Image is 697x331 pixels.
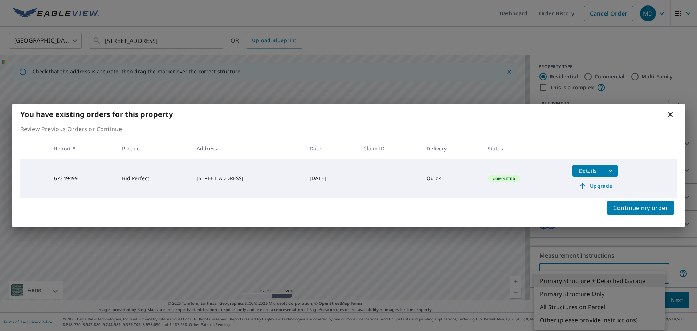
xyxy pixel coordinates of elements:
[577,182,614,190] span: Upgrade
[116,159,191,198] td: Bid Perfect
[482,138,567,159] th: Status
[304,138,358,159] th: Date
[613,203,668,213] span: Continue my order
[603,165,618,177] button: filesDropdownBtn-67349499
[572,165,603,177] button: detailsBtn-67349499
[20,125,677,133] p: Review Previous Orders or Continue
[116,138,191,159] th: Product
[197,175,298,182] div: [STREET_ADDRESS]
[358,138,421,159] th: Claim ID
[421,138,482,159] th: Delivery
[572,180,618,192] a: Upgrade
[488,176,519,181] span: Completed
[577,167,599,174] span: Details
[304,159,358,198] td: [DATE]
[48,159,116,198] td: 67349499
[421,159,482,198] td: Quick
[607,201,674,215] button: Continue my order
[48,138,116,159] th: Report #
[20,109,173,119] b: You have existing orders for this property
[191,138,304,159] th: Address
